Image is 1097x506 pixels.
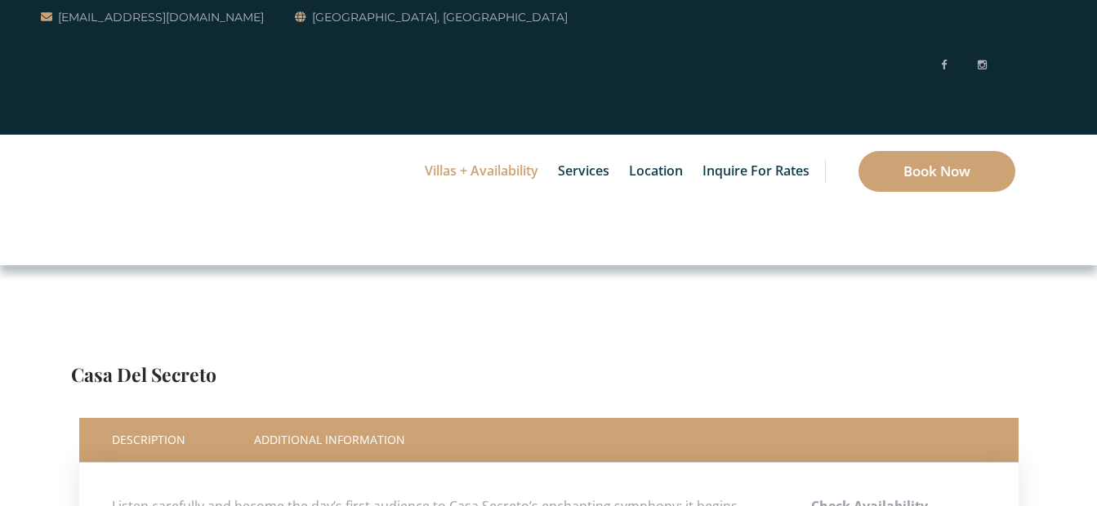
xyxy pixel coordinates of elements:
[79,418,218,462] a: Description
[550,135,618,208] a: Services
[858,151,1015,192] a: Book Now
[694,135,818,208] a: Inquire for Rates
[41,139,118,261] img: Awesome Logo
[71,362,216,387] a: Casa Del Secreto
[41,7,264,27] a: [EMAIL_ADDRESS][DOMAIN_NAME]
[1002,5,1015,127] img: svg%3E
[417,135,546,208] a: Villas + Availability
[295,7,568,27] a: [GEOGRAPHIC_DATA], [GEOGRAPHIC_DATA]
[621,135,691,208] a: Location
[221,418,438,462] a: Additional Information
